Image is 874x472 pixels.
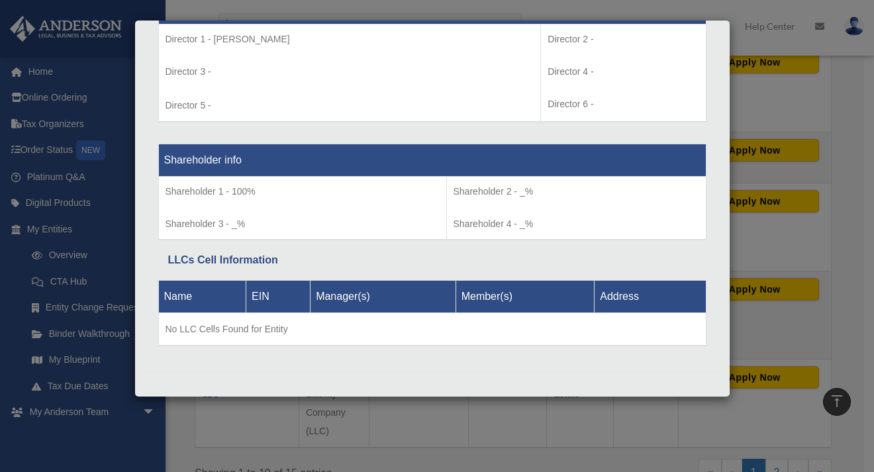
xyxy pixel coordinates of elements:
p: Director 3 - [166,64,534,80]
th: Member(s) [456,280,595,312]
td: Director 5 - [158,24,541,122]
p: Director 1 - [PERSON_NAME] [166,31,534,48]
th: Manager(s) [311,280,456,312]
p: Shareholder 2 - _% [454,183,699,200]
div: LLCs Cell Information [168,251,697,269]
th: Name [158,280,246,312]
p: Director 2 - [548,31,699,48]
th: Address [595,280,706,312]
p: Shareholder 4 - _% [454,216,699,232]
p: Director 6 - [548,96,699,113]
td: No LLC Cells Found for Entity [158,312,706,346]
p: Shareholder 3 - _% [166,216,440,232]
th: EIN [246,280,311,312]
p: Shareholder 1 - 100% [166,183,440,200]
th: Shareholder info [158,144,706,177]
p: Director 4 - [548,64,699,80]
